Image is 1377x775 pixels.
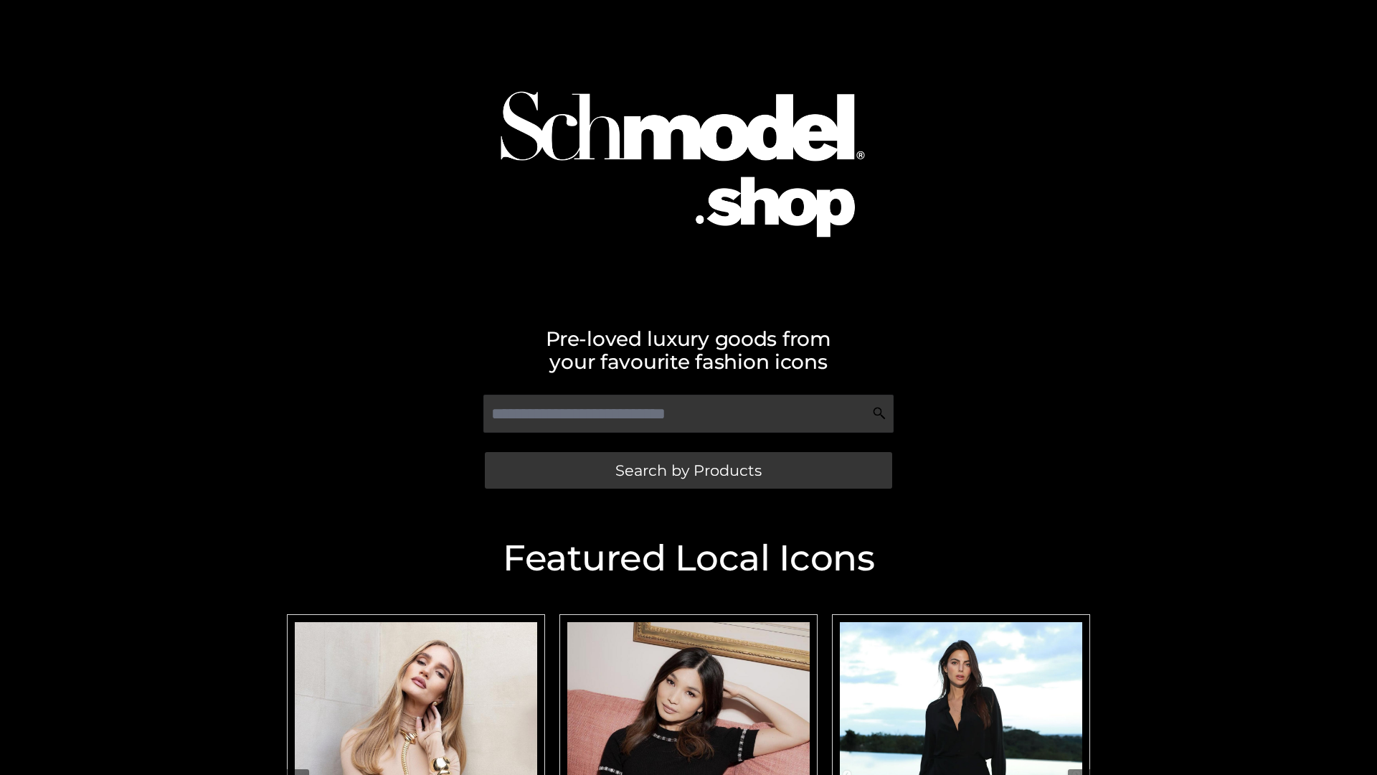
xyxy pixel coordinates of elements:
a: Search by Products [485,452,892,489]
img: Search Icon [872,406,886,421]
h2: Pre-loved luxury goods from your favourite fashion icons [280,327,1097,373]
h2: Featured Local Icons​ [280,540,1097,576]
span: Search by Products [615,463,762,478]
